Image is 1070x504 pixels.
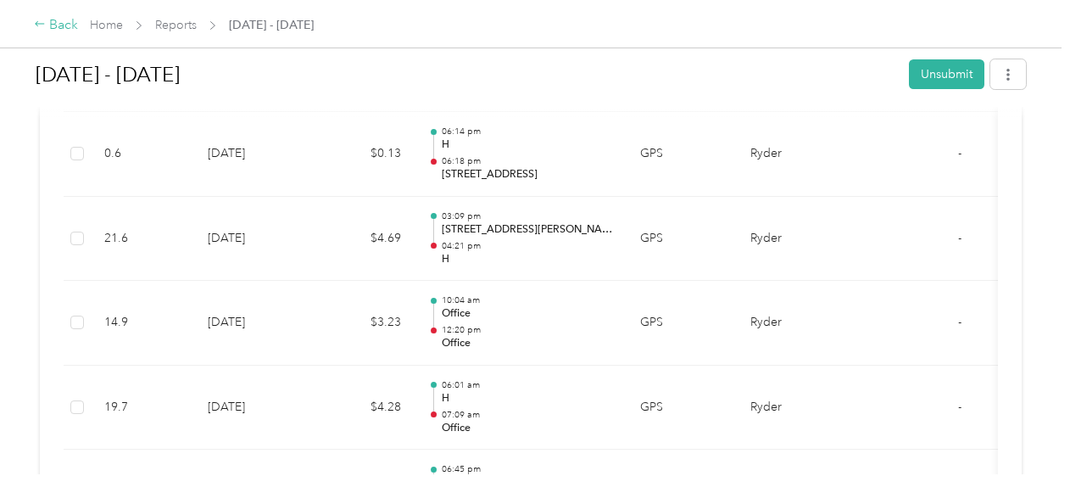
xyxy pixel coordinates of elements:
[194,112,313,197] td: [DATE]
[442,222,613,238] p: [STREET_ADDRESS][PERSON_NAME]
[442,391,613,406] p: H
[442,379,613,391] p: 06:01 am
[194,281,313,366] td: [DATE]
[91,112,194,197] td: 0.6
[91,366,194,451] td: 19.7
[737,197,864,282] td: Ryder
[442,409,613,421] p: 07:09 am
[442,126,613,137] p: 06:14 pm
[442,294,613,306] p: 10:04 am
[975,409,1070,504] iframe: Everlance-gr Chat Button Frame
[313,281,415,366] td: $3.23
[442,210,613,222] p: 03:09 pm
[313,112,415,197] td: $0.13
[442,167,613,182] p: [STREET_ADDRESS]
[442,421,613,436] p: Office
[737,281,864,366] td: Ryder
[442,155,613,167] p: 06:18 pm
[442,240,613,252] p: 04:21 pm
[958,146,961,160] span: -
[627,112,737,197] td: GPS
[155,18,197,32] a: Reports
[313,366,415,451] td: $4.28
[627,281,737,366] td: GPS
[36,54,897,95] h1: Aug 1 - 31, 2025
[442,137,613,153] p: H
[627,197,737,282] td: GPS
[194,197,313,282] td: [DATE]
[958,400,961,414] span: -
[442,252,613,267] p: H
[627,366,737,451] td: GPS
[909,59,984,89] button: Unsubmit
[34,15,78,36] div: Back
[958,315,961,329] span: -
[91,281,194,366] td: 14.9
[442,324,613,336] p: 12:20 pm
[90,18,123,32] a: Home
[442,463,613,475] p: 06:45 pm
[442,336,613,351] p: Office
[958,231,961,245] span: -
[737,366,864,451] td: Ryder
[229,16,314,34] span: [DATE] - [DATE]
[313,197,415,282] td: $4.69
[194,366,313,451] td: [DATE]
[442,306,613,322] p: Office
[737,112,864,197] td: Ryder
[91,197,194,282] td: 21.6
